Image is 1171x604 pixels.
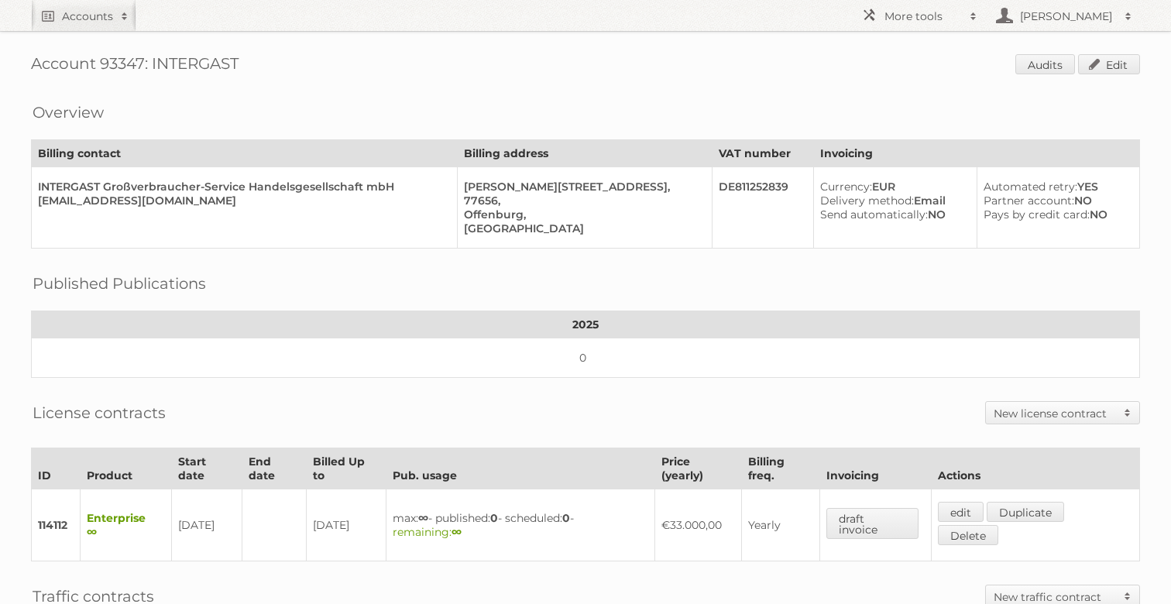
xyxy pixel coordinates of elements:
[81,448,172,489] th: Product
[32,140,458,167] th: Billing contact
[464,194,700,208] div: 77656,
[1078,54,1140,74] a: Edit
[32,489,81,561] td: 114112
[820,180,965,194] div: EUR
[38,180,445,194] div: INTERGAST Großverbraucher-Service Handelsgesellschaft mbH
[994,406,1116,421] h2: New license contract
[984,180,1077,194] span: Automated retry:
[984,194,1074,208] span: Partner account:
[171,489,242,561] td: [DATE]
[820,194,914,208] span: Delivery method:
[393,525,462,539] span: remaining:
[386,489,654,561] td: max: - published: - scheduled: -
[713,167,813,249] td: DE811252839
[307,448,386,489] th: Billed Up to
[464,180,700,194] div: [PERSON_NAME][STREET_ADDRESS],
[820,208,928,221] span: Send automatically:
[386,448,654,489] th: Pub. usage
[1016,9,1117,24] h2: [PERSON_NAME]
[813,140,1140,167] th: Invoicing
[490,511,498,525] strong: 0
[32,338,1140,378] td: 0
[33,101,104,124] h2: Overview
[986,402,1139,424] a: New license contract
[1015,54,1075,74] a: Audits
[38,194,445,208] div: [EMAIL_ADDRESS][DOMAIN_NAME]
[820,194,965,208] div: Email
[307,489,386,561] td: [DATE]
[418,511,428,525] strong: ∞
[81,489,172,561] td: Enterprise ∞
[31,54,1140,77] h1: Account 93347: INTERGAST
[884,9,962,24] h2: More tools
[654,489,741,561] td: €33.000,00
[984,208,1127,221] div: NO
[654,448,741,489] th: Price (yearly)
[32,448,81,489] th: ID
[931,448,1139,489] th: Actions
[1116,402,1139,424] span: Toggle
[33,272,206,295] h2: Published Publications
[62,9,113,24] h2: Accounts
[984,180,1127,194] div: YES
[713,140,813,167] th: VAT number
[820,448,932,489] th: Invoicing
[457,140,713,167] th: Billing address
[984,194,1127,208] div: NO
[987,502,1064,522] a: Duplicate
[984,208,1090,221] span: Pays by credit card:
[820,208,965,221] div: NO
[741,489,820,561] td: Yearly
[452,525,462,539] strong: ∞
[464,221,700,235] div: [GEOGRAPHIC_DATA]
[826,508,919,539] a: draft invoice
[741,448,820,489] th: Billing freq.
[33,401,166,424] h2: License contracts
[32,311,1140,338] th: 2025
[820,180,872,194] span: Currency:
[562,511,570,525] strong: 0
[171,448,242,489] th: Start date
[938,502,984,522] a: edit
[938,525,998,545] a: Delete
[242,448,307,489] th: End date
[464,208,700,221] div: Offenburg,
